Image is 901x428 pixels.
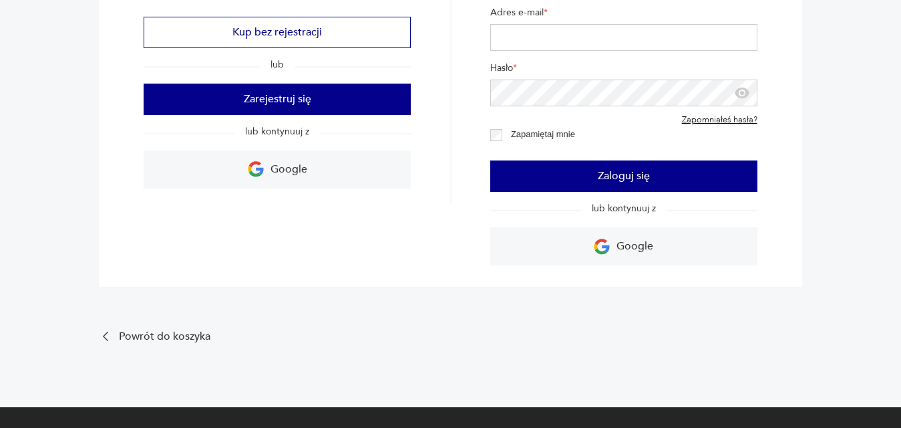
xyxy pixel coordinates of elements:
a: Google [490,227,757,265]
img: Ikona Google [248,161,264,177]
span: lub kontynuuj z [234,125,320,138]
span: lub [260,58,295,71]
a: Powrót do koszyka [99,330,801,343]
p: Google [271,159,307,180]
label: Hasło [490,62,757,80]
button: Zarejestruj się [144,84,411,115]
button: Kup bez rejestracji [144,17,411,48]
label: Adres e-mail [490,6,757,24]
span: lub kontynuuj z [581,202,667,215]
button: Zaloguj się [490,160,757,192]
p: Powrót do koszyka [119,332,210,341]
a: Google [144,150,411,189]
img: Ikona Google [594,239,610,255]
p: Google [616,236,653,257]
label: Zapamiętaj mnie [511,129,575,139]
a: Zapomniałeś hasła? [682,115,757,126]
